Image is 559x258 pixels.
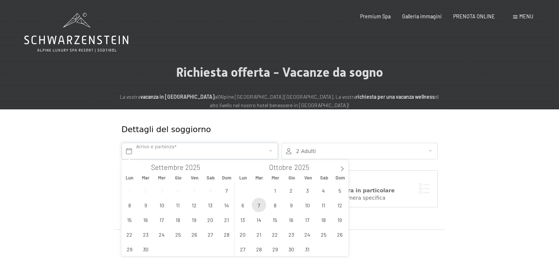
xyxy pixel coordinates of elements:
[332,175,348,180] span: Dom
[186,175,203,180] span: Ven
[155,212,169,227] span: Settembre 17, 2025
[139,198,153,212] span: Settembre 9, 2025
[122,124,384,135] div: Dettagli del soggiorno
[252,227,266,241] span: Ottobre 21, 2025
[268,175,284,180] span: Mer
[171,183,185,197] span: Settembre 4, 2025
[268,212,282,227] span: Ottobre 15, 2025
[122,198,137,212] span: Settembre 8, 2025
[187,198,201,212] span: Settembre 12, 2025
[236,198,250,212] span: Ottobre 6, 2025
[139,212,153,227] span: Settembre 16, 2025
[219,198,234,212] span: Settembre 14, 2025
[252,242,266,256] span: Ottobre 28, 2025
[519,13,533,19] span: Menu
[122,227,137,241] span: Settembre 22, 2025
[284,212,298,227] span: Ottobre 16, 2025
[300,242,315,256] span: Ottobre 31, 2025
[236,212,250,227] span: Ottobre 13, 2025
[176,65,383,80] span: Richiesta offerta - Vacanze da sogno
[284,227,298,241] span: Ottobre 23, 2025
[284,242,298,256] span: Ottobre 30, 2025
[122,212,137,227] span: Settembre 15, 2025
[289,195,430,202] div: Vorrei scegliere una camera specifica
[292,163,316,171] input: Year
[356,94,435,100] strong: richiesta per una vacanza wellness
[300,198,315,212] span: Ottobre 10, 2025
[316,175,332,180] span: Sab
[402,13,442,19] a: Galleria immagini
[236,242,250,256] span: Ottobre 27, 2025
[252,212,266,227] span: Ottobre 14, 2025
[171,198,185,212] span: Settembre 11, 2025
[140,94,215,100] strong: vacanza in [GEOGRAPHIC_DATA]
[139,227,153,241] span: Settembre 23, 2025
[316,212,331,227] span: Ottobre 18, 2025
[316,198,331,212] span: Ottobre 11, 2025
[122,242,137,256] span: Settembre 29, 2025
[118,93,441,109] p: La vostra all'Alpine [GEOGRAPHIC_DATA] [GEOGRAPHIC_DATA]. La vostra di alto livello nel nostro ho...
[203,183,218,197] span: Settembre 6, 2025
[300,183,315,197] span: Ottobre 3, 2025
[316,227,331,241] span: Ottobre 25, 2025
[284,198,298,212] span: Ottobre 9, 2025
[121,175,137,180] span: Lun
[151,164,183,171] span: Settembre
[300,212,315,227] span: Ottobre 17, 2025
[269,164,292,171] span: Ottobre
[219,183,234,197] span: Settembre 7, 2025
[154,175,170,180] span: Mer
[333,198,347,212] span: Ottobre 12, 2025
[300,227,315,241] span: Ottobre 24, 2025
[155,198,169,212] span: Settembre 10, 2025
[187,227,201,241] span: Settembre 26, 2025
[155,183,169,197] span: Settembre 3, 2025
[203,198,218,212] span: Settembre 13, 2025
[122,183,137,197] span: Settembre 1, 2025
[333,227,347,241] span: Ottobre 26, 2025
[219,175,235,180] span: Dom
[316,183,331,197] span: Ottobre 4, 2025
[289,187,430,195] div: Prenotare una camera in particolare
[333,183,347,197] span: Ottobre 5, 2025
[219,212,234,227] span: Settembre 21, 2025
[170,175,186,180] span: Gio
[203,227,218,241] span: Settembre 27, 2025
[139,242,153,256] span: Settembre 30, 2025
[333,212,347,227] span: Ottobre 19, 2025
[187,212,201,227] span: Settembre 19, 2025
[138,175,154,180] span: Mar
[219,227,234,241] span: Settembre 28, 2025
[268,183,282,197] span: Ottobre 1, 2025
[183,163,208,171] input: Year
[284,183,298,197] span: Ottobre 2, 2025
[300,175,316,180] span: Ven
[268,242,282,256] span: Ottobre 29, 2025
[268,227,282,241] span: Ottobre 22, 2025
[236,227,250,241] span: Ottobre 20, 2025
[235,175,251,180] span: Lun
[251,175,268,180] span: Mar
[252,198,266,212] span: Ottobre 7, 2025
[171,227,185,241] span: Settembre 25, 2025
[139,183,153,197] span: Settembre 2, 2025
[284,175,300,180] span: Gio
[203,175,219,180] span: Sab
[203,212,218,227] span: Settembre 20, 2025
[360,13,391,19] a: Premium Spa
[171,212,185,227] span: Settembre 18, 2025
[453,13,495,19] a: PRENOTA ONLINE
[155,227,169,241] span: Settembre 24, 2025
[187,183,201,197] span: Settembre 5, 2025
[268,198,282,212] span: Ottobre 8, 2025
